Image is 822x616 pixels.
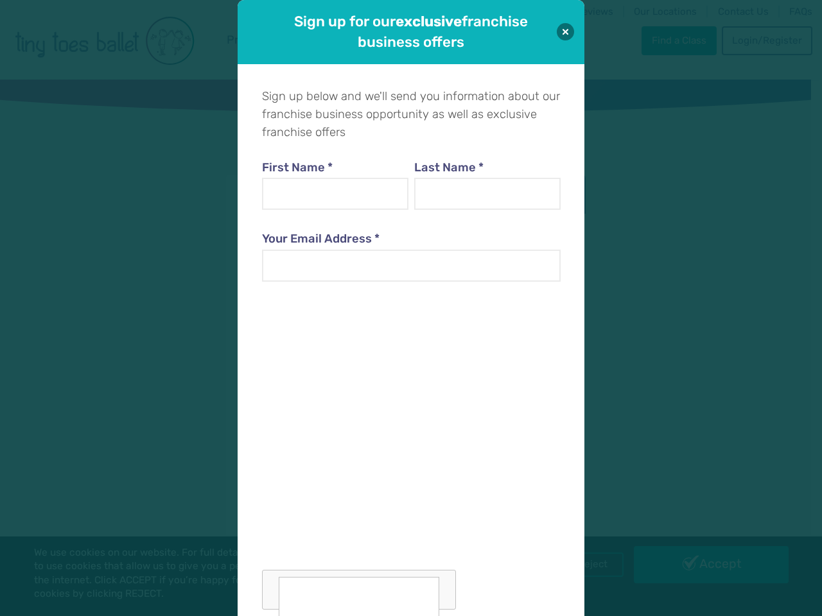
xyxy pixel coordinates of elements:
[414,159,561,177] label: Last Name *
[274,12,548,52] h1: Sign up for our franchise business offers
[262,88,560,141] p: Sign up below and we'll send you information about our franchise business opportunity as well as ...
[262,230,560,248] label: Your Email Address *
[396,13,462,30] strong: exclusive
[262,159,408,177] label: First Name *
